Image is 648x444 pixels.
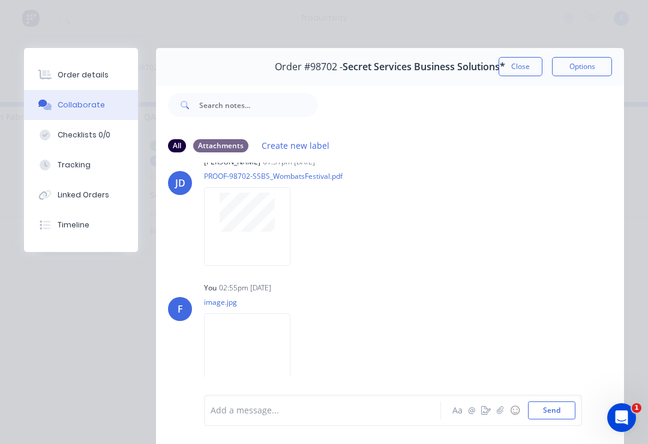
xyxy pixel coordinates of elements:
button: ☺ [508,403,522,418]
button: Linked Orders [24,180,138,210]
div: Collaborate [58,100,105,110]
div: Attachments [193,139,248,152]
button: Options [552,57,612,76]
div: Timeline [58,220,89,230]
iframe: Intercom live chat [607,403,636,432]
p: image.jpg [204,297,302,307]
button: Send [528,401,575,419]
button: Create new label [256,137,336,154]
div: Checklists 0/0 [58,130,110,140]
button: Close [499,57,542,76]
input: Search notes... [199,93,318,117]
div: Tracking [58,160,91,170]
button: Timeline [24,210,138,240]
div: 02:55pm [DATE] [219,283,271,293]
span: 1 [632,403,641,413]
button: Aa [450,403,464,418]
button: Order details [24,60,138,90]
div: JD [175,176,185,190]
div: Order details [58,70,109,80]
button: Collaborate [24,90,138,120]
button: @ [464,403,479,418]
div: All [168,139,186,152]
p: PROOF-98702-SSBS_WombatsFestival.pdf [204,171,343,181]
span: Secret Services Business Solutions* [343,61,505,73]
span: Order #98702 - [275,61,343,73]
button: Checklists 0/0 [24,120,138,150]
div: F [178,302,183,316]
button: Tracking [24,150,138,180]
div: Linked Orders [58,190,109,200]
div: You [204,283,217,293]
